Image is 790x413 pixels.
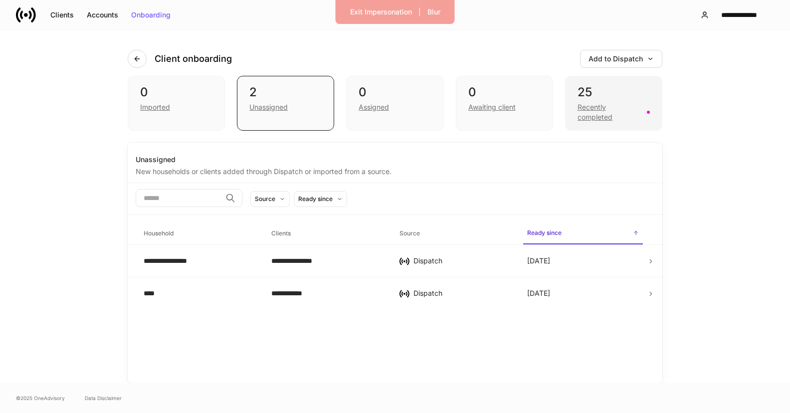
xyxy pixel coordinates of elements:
div: 0Awaiting client [456,76,553,131]
h6: Household [144,228,174,238]
a: Data Disclaimer [85,394,122,402]
span: Household [140,223,259,244]
div: 2Unassigned [237,76,334,131]
div: Exit Impersonation [350,8,412,15]
div: Unassigned [249,102,288,112]
h4: Client onboarding [155,53,232,65]
h6: Clients [271,228,291,238]
div: Add to Dispatch [589,55,654,62]
button: Blur [421,4,447,20]
button: Accounts [80,7,125,23]
div: Source [255,194,275,204]
button: Ready since [294,191,347,207]
div: Imported [140,102,170,112]
span: Source [395,223,515,244]
span: Clients [267,223,387,244]
div: Awaiting client [468,102,516,112]
button: Onboarding [125,7,177,23]
button: Clients [44,7,80,23]
div: Blur [427,8,440,15]
h6: Ready since [527,228,562,237]
button: Source [250,191,290,207]
div: Dispatch [413,256,511,266]
div: Accounts [87,11,118,18]
div: 2 [249,84,322,100]
h6: Source [399,228,420,238]
div: 0Assigned [346,76,443,131]
div: 25 [578,84,650,100]
div: Unassigned [136,155,654,165]
div: Assigned [359,102,389,112]
p: [DATE] [527,288,550,298]
div: Dispatch [413,288,511,298]
button: Exit Impersonation [344,4,418,20]
div: 0 [468,84,541,100]
div: Clients [50,11,74,18]
p: [DATE] [527,256,550,266]
div: Recently completed [578,102,641,122]
div: 0Imported [128,76,225,131]
span: © 2025 OneAdvisory [16,394,65,402]
div: 0 [140,84,212,100]
div: 25Recently completed [565,76,662,131]
div: Onboarding [131,11,171,18]
div: New households or clients added through Dispatch or imported from a source. [136,165,654,177]
button: Add to Dispatch [580,50,662,68]
div: Ready since [298,194,333,204]
span: Ready since [523,223,643,244]
div: 0 [359,84,431,100]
